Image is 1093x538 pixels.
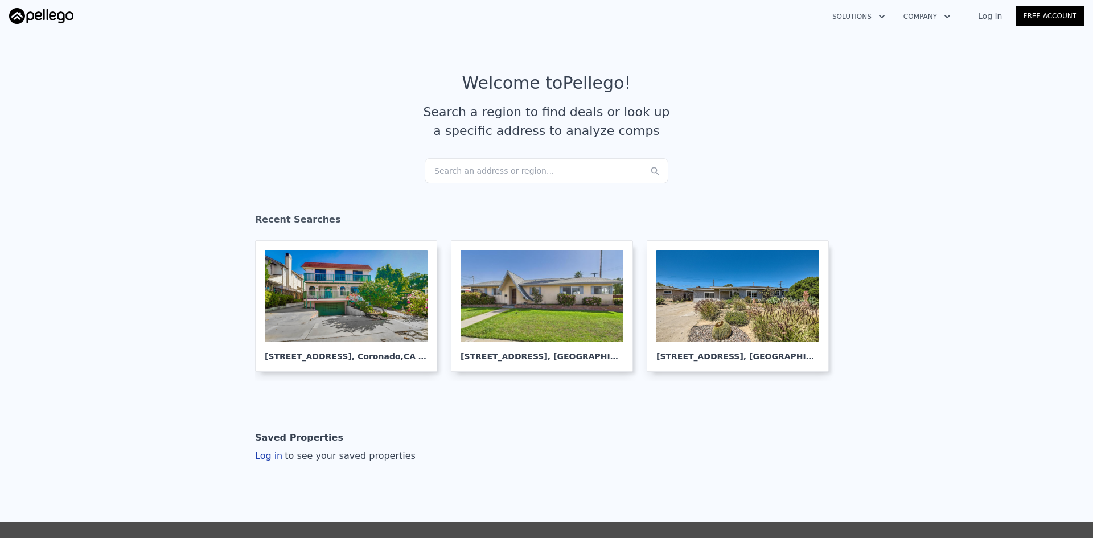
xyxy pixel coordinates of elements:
a: [STREET_ADDRESS], [GEOGRAPHIC_DATA] [451,240,642,372]
div: [STREET_ADDRESS] , [GEOGRAPHIC_DATA] [461,342,623,362]
span: to see your saved properties [282,450,416,461]
div: [STREET_ADDRESS] , [GEOGRAPHIC_DATA] [656,342,819,362]
div: Welcome to Pellego ! [462,73,631,93]
div: [STREET_ADDRESS] , Coronado [265,342,428,362]
div: Log in [255,449,416,463]
div: Saved Properties [255,426,343,449]
div: Search a region to find deals or look up a specific address to analyze comps [419,102,674,140]
span: , CA 92118 [401,352,446,361]
button: Solutions [823,6,894,27]
img: Pellego [9,8,73,24]
a: [STREET_ADDRESS], [GEOGRAPHIC_DATA] [647,240,838,372]
a: Log In [964,10,1016,22]
a: [STREET_ADDRESS], Coronado,CA 92118 [255,240,446,372]
a: Free Account [1016,6,1084,26]
div: Recent Searches [255,204,838,240]
div: Search an address or region... [425,158,668,183]
button: Company [894,6,960,27]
